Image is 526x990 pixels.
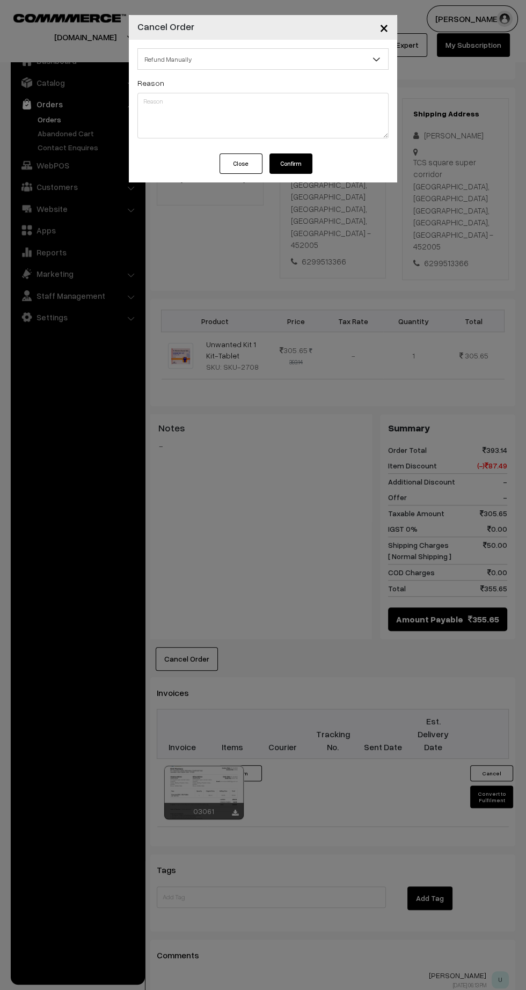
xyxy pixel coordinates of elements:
[137,77,164,89] label: Reason
[379,17,389,37] span: ×
[269,153,312,174] button: Confirm
[137,48,389,70] span: Refund Manually
[371,11,397,44] button: Close
[220,153,262,174] button: Close
[138,50,388,69] span: Refund Manually
[137,19,194,34] h4: Cancel Order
